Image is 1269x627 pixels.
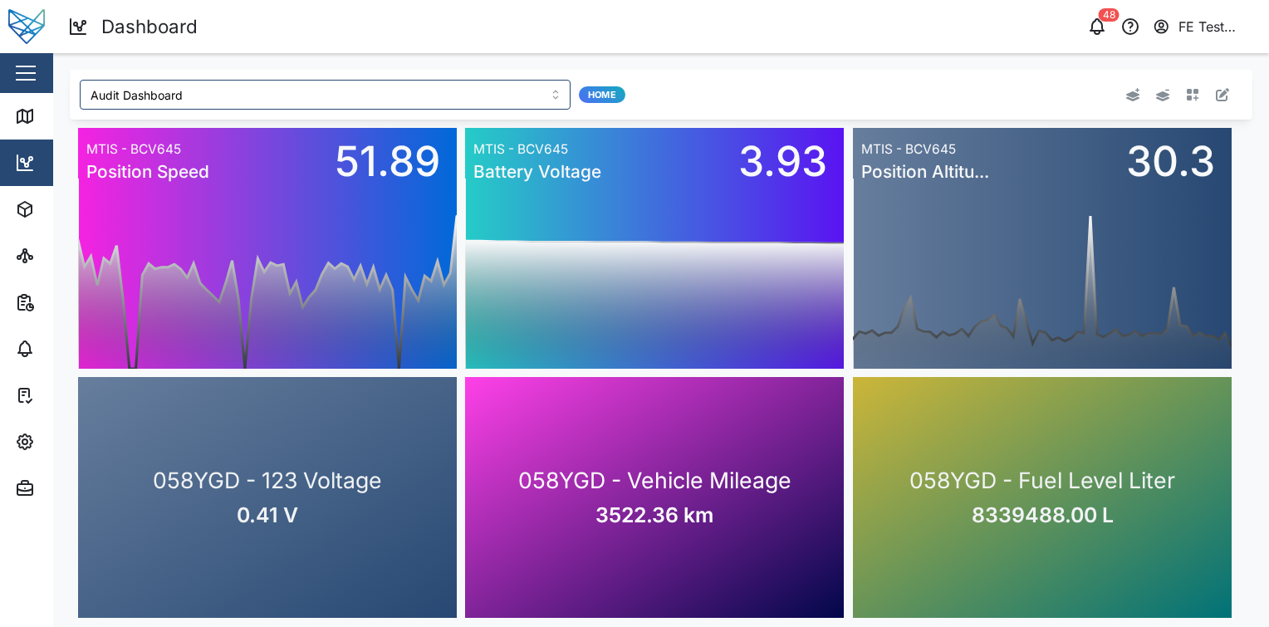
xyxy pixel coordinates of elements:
[80,80,571,110] input: Choose a dashboard
[861,161,989,182] tspan: Position Altitu...
[1099,8,1120,22] div: 48
[43,200,95,218] div: Assets
[595,499,713,531] span: 3522.36 km
[43,386,89,404] div: Tasks
[588,87,616,102] span: Home
[335,136,440,186] tspan: 51.89
[738,136,827,186] tspan: 3.93
[153,463,382,497] span: 058YGD - 123 Voltage
[43,293,100,311] div: Reports
[43,433,102,451] div: Settings
[473,161,601,182] tspan: Battery Voltage
[972,499,1114,531] span: 8339488.00 L
[909,463,1175,497] span: 058YGD - Fuel Level Liter
[518,463,791,497] span: 058YGD - Vehicle Mileage
[237,499,298,531] span: 0.41 V
[43,247,83,265] div: Sites
[101,12,198,42] div: Dashboard
[86,141,181,157] tspan: MTIS - BCV645
[43,479,92,497] div: Admin
[43,107,81,125] div: Map
[1152,15,1256,38] button: FE Test Admin
[43,340,95,358] div: Alarms
[861,141,956,157] tspan: MTIS - BCV645
[8,8,45,45] img: Main Logo
[86,161,209,182] tspan: Position Speed
[1178,17,1255,37] div: FE Test Admin
[473,141,568,157] tspan: MTIS - BCV645
[43,154,118,172] div: Dashboard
